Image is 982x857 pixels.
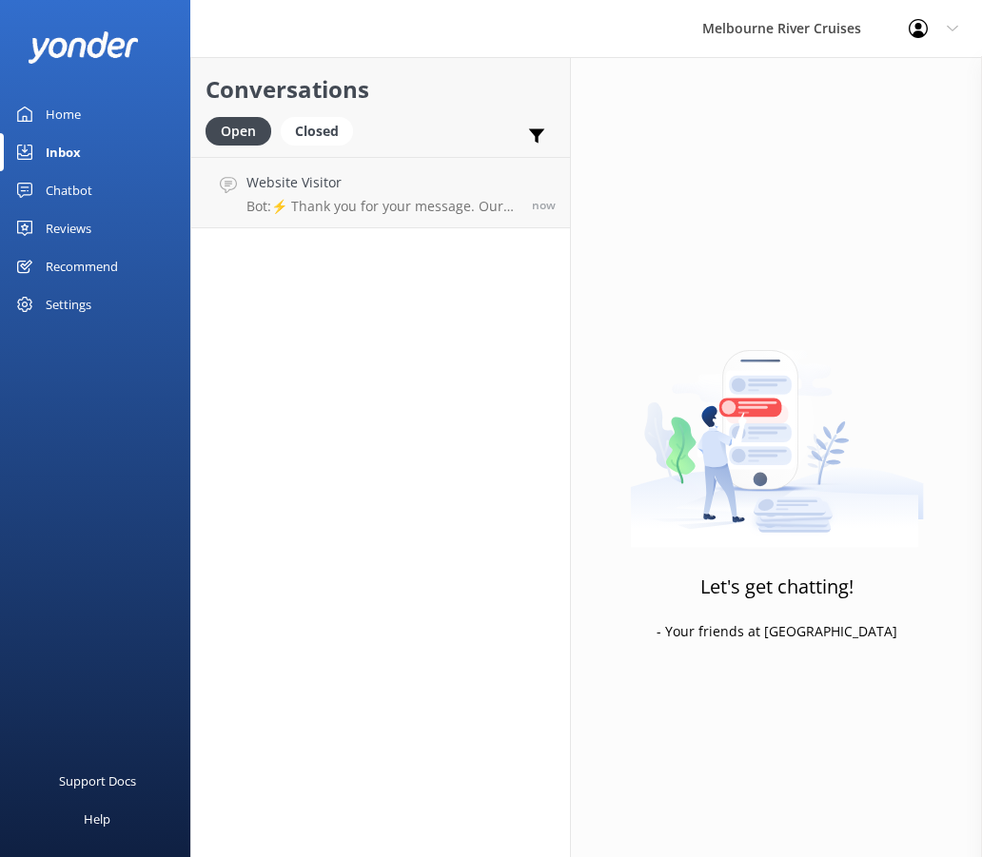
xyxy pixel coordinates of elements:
[29,31,138,63] img: yonder-white-logo.png
[657,621,897,642] p: - Your friends at [GEOGRAPHIC_DATA]
[46,209,91,247] div: Reviews
[281,120,363,141] a: Closed
[46,285,91,323] div: Settings
[206,71,556,107] h2: Conversations
[84,800,110,838] div: Help
[206,120,281,141] a: Open
[46,95,81,133] div: Home
[281,117,353,146] div: Closed
[46,133,81,171] div: Inbox
[46,247,118,285] div: Recommend
[246,198,518,215] p: Bot: ⚡ Thank you for your message. Our office hours are Mon - Fri 9.30am - 5pm. We'll get back to...
[59,762,136,800] div: Support Docs
[246,172,518,193] h4: Website Visitor
[206,117,271,146] div: Open
[700,572,854,602] h3: Let's get chatting!
[630,310,924,548] img: artwork of a man stealing a conversation from at giant smartphone
[532,197,556,213] span: 01:23pm 18-Aug-2025 (UTC +10:00) Australia/Sydney
[191,157,570,228] a: Website VisitorBot:⚡ Thank you for your message. Our office hours are Mon - Fri 9.30am - 5pm. We'...
[46,171,92,209] div: Chatbot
